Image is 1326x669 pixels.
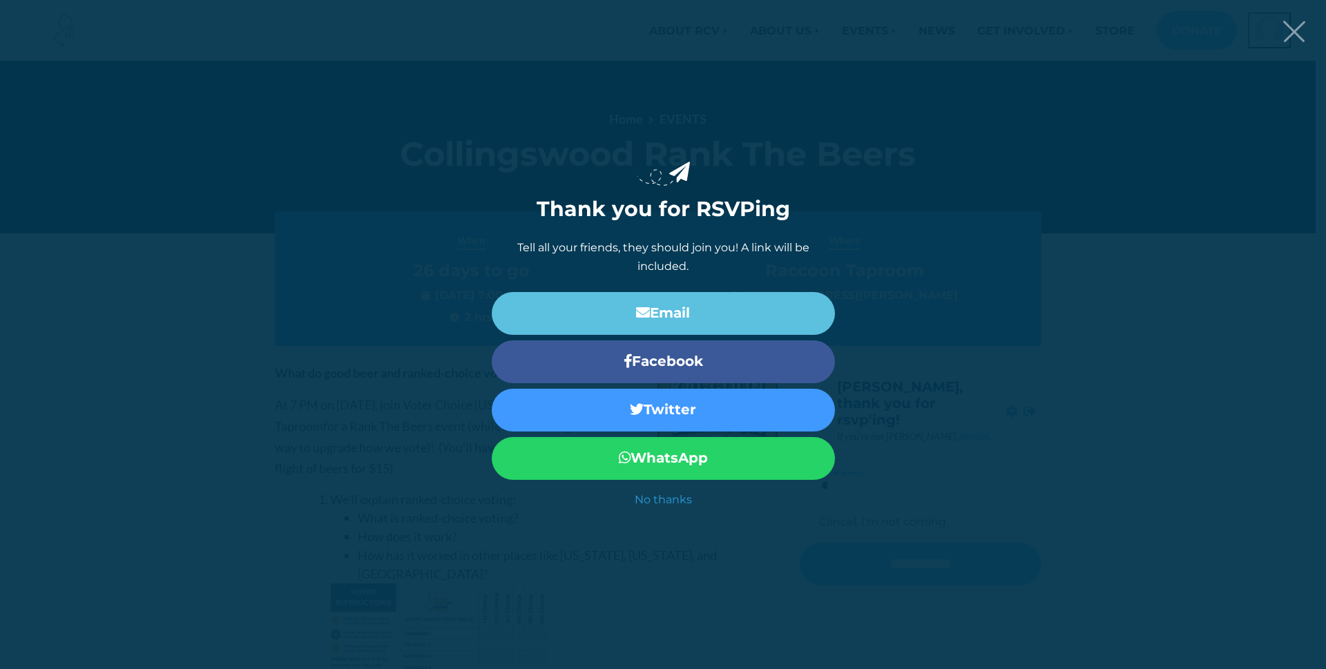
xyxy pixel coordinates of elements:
a: Email [492,292,835,335]
a: Twitter [492,389,835,432]
a: WhatsApp [492,437,835,480]
a: No thanks [492,491,835,507]
a: Facebook [492,340,835,383]
p: Tell all your friends, they should join you! A link will be included. [492,238,835,275]
button: Close [1283,21,1305,42]
h1: Thank you for RSVPing [492,197,835,222]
